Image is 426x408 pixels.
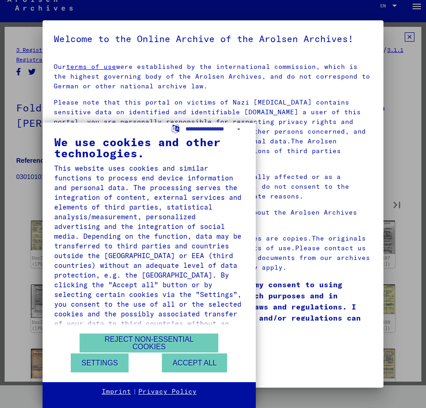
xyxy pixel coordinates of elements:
a: Privacy Policy [138,387,197,396]
button: Settings [71,353,129,372]
a: Imprint [102,387,131,396]
div: We use cookies and other technologies. [54,136,244,159]
button: Accept all [162,353,227,372]
div: This website uses cookies and similar functions to process end device information and personal da... [54,163,244,338]
button: Reject non-essential cookies [80,334,218,352]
